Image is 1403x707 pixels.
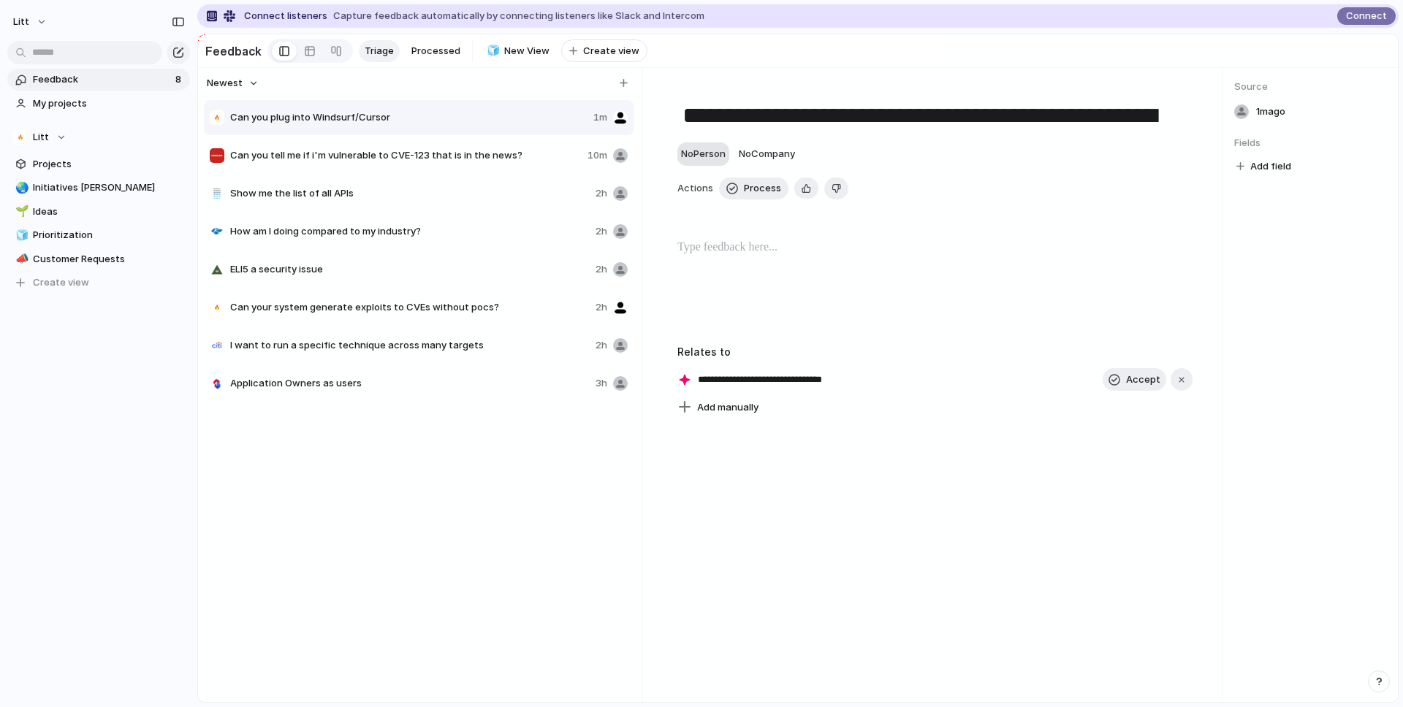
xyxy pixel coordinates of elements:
div: Omer says… [12,99,281,142]
div: you guys rock [186,281,281,313]
h1: [DEMOGRAPHIC_DATA] [71,7,201,18]
span: Can you tell me if i'm vulnerable to CVE-123 that is in the news? [230,148,582,163]
a: 🌏Initiatives [PERSON_NAME] [7,177,190,199]
button: go back [9,6,37,34]
span: Process [744,181,781,196]
a: 🧊Prioritization [7,224,190,246]
button: Accept [1103,368,1166,391]
div: 🌱 [15,203,26,220]
button: 🧊 [13,228,28,242]
a: Projects [7,153,190,175]
span: Accept [1126,372,1160,387]
div: 📣 [15,251,26,267]
span: Fields [1234,136,1386,150]
div: oh that would be nice [64,405,269,434]
span: Show me the list of all APIs [230,186,590,201]
span: Feedback [33,72,171,87]
span: 3h [596,376,607,391]
span: Add field [1250,159,1291,174]
span: Ideas [33,205,185,219]
h3: Relates to [677,344,1193,359]
span: No Company [739,148,795,159]
span: 2h [596,224,607,239]
a: Triage [359,40,400,62]
span: Application Owners as users [230,376,590,391]
button: 🌱 [13,205,28,219]
div: Omer says… [12,281,281,325]
span: Create view [33,275,89,290]
div: Omer says… [12,200,281,234]
div: Christian says… [12,12,281,99]
span: Can you plug into Windsurf/Cursor [230,110,588,125]
span: Connect listeners [244,9,327,23]
span: Triage [365,44,394,58]
span: 1m ago [1256,104,1285,119]
span: No Person [681,148,726,159]
button: Home [229,6,256,34]
div: Thank you it would be great [125,107,269,122]
div: 🌱Ideas [7,201,190,223]
div: oh that would be nice[EMAIL_ADDRESS][DOMAIN_NAME] [53,397,281,443]
div: thank you for your help and speedy response [64,242,269,270]
span: 2h [596,262,607,277]
span: 1m [593,110,607,125]
span: My projects [33,96,185,111]
span: 8 [175,72,184,87]
div: Christian says… [12,324,281,397]
span: New View [504,44,550,58]
span: Processed [411,44,460,58]
span: 2h [596,300,607,315]
div: no worries at all! let us know if you'd like to be added to a Slack connect channel for easier co... [23,333,228,376]
p: Active 8h ago [71,18,136,33]
span: ELI5 a security issue [230,262,590,277]
img: Profile image for Christian [42,8,65,31]
textarea: Message… [12,448,280,473]
button: Process [719,177,788,199]
span: Litt [13,15,29,29]
h2: Feedback [205,42,262,60]
span: Projects [33,157,185,172]
span: Newest [207,76,243,91]
span: Capture feedback automatically by connecting listeners like Slack and Intercom [333,9,704,23]
span: Can your system generate exploits to CVEs without pocs? [230,300,590,315]
button: Add field [1234,157,1293,176]
div: Thank you it would be great [113,99,281,131]
a: [EMAIL_ADDRESS][DOMAIN_NAME] [64,406,269,432]
span: 2h [596,338,607,353]
div: Omer says… [12,397,281,454]
div: works! [235,209,269,223]
div: 🧊 [15,227,26,244]
div: thank you for your help and speedy response [53,233,281,279]
button: Upload attachment [69,478,81,490]
div: works! [223,200,281,232]
button: Connect [1337,7,1396,25]
button: Litt [7,126,190,148]
span: Actions [677,181,713,196]
div: Omer says… [12,233,281,280]
span: Source [1234,80,1386,94]
div: I believe it's not currently configurable in the UI to allow nesting under projects but I can ena... [12,12,240,87]
button: Newest [205,74,261,93]
button: Create view [561,39,647,63]
div: Close [256,6,283,32]
button: Add manually [672,397,764,418]
button: 🌏 [13,180,28,195]
a: Feedback8 [7,69,190,91]
a: 🧊New View [479,40,555,62]
button: Gif picker [46,478,58,490]
div: 📣Customer Requests [7,248,190,270]
div: I believe it's not currently configurable in the UI to allow nesting under projects but I can ena... [23,21,228,78]
button: NoCompany [735,142,799,166]
button: 📣 [13,252,28,267]
span: Connect [1346,9,1387,23]
div: If you refresh, you should now be able to nest under Projects [23,151,228,180]
span: How am I doing compared to my industry? [230,224,590,239]
button: Litt [7,10,55,34]
button: Emoji picker [23,478,34,490]
span: Customer Requests [33,252,185,267]
div: you guys rock [197,290,269,305]
a: My projects [7,93,190,115]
